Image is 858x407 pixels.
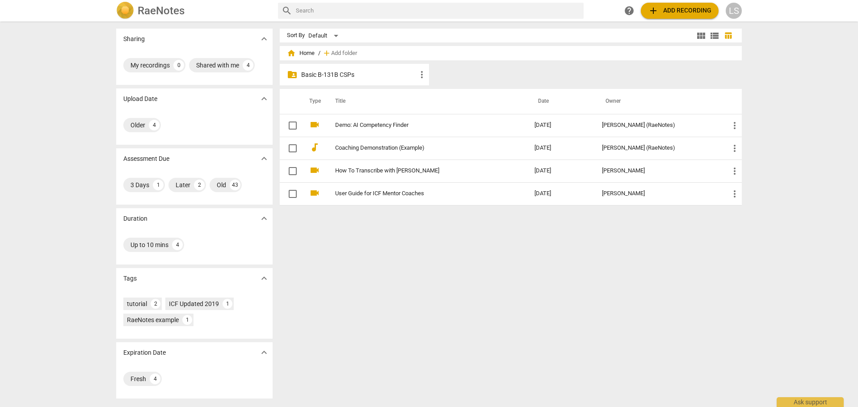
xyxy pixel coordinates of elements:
div: Ask support [777,397,844,407]
button: Show more [257,152,271,165]
div: 0 [173,60,184,71]
button: Show more [257,272,271,285]
div: 3 Days [130,180,149,189]
span: add [322,49,331,58]
span: more_vert [729,120,740,131]
span: view_module [696,30,707,41]
span: add [648,5,659,16]
div: 4 [150,373,160,384]
div: 43 [230,180,240,190]
span: videocam [309,165,320,176]
div: [PERSON_NAME] (RaeNotes) [602,145,715,151]
div: Default [308,29,341,43]
div: ICF Updated 2019 [169,299,219,308]
td: [DATE] [527,137,595,159]
p: Assessment Due [123,154,169,164]
div: Fresh [130,374,146,383]
span: videocam [309,188,320,198]
div: 4 [149,120,160,130]
div: Shared with me [196,61,239,70]
span: expand_more [259,153,269,164]
div: Up to 10 mins [130,240,168,249]
span: expand_more [259,273,269,284]
div: [PERSON_NAME] [602,168,715,174]
div: 4 [172,239,183,250]
span: more_vert [729,143,740,154]
a: LogoRaeNotes [116,2,271,20]
span: more_vert [729,166,740,176]
div: 2 [151,299,160,309]
a: How To Transcribe with [PERSON_NAME] [335,168,502,174]
div: Sort By [287,32,305,39]
span: view_list [709,30,720,41]
div: 4 [243,60,253,71]
div: Old [217,180,226,189]
h2: RaeNotes [138,4,185,17]
p: Duration [123,214,147,223]
td: [DATE] [527,159,595,182]
div: tutorial [127,299,147,308]
th: Owner [595,89,722,114]
span: expand_more [259,347,269,358]
div: [PERSON_NAME] [602,190,715,197]
th: Title [324,89,527,114]
div: Later [176,180,190,189]
span: expand_more [259,34,269,44]
span: home [287,49,296,58]
span: expand_more [259,213,269,224]
span: more_vert [416,69,427,80]
span: table_chart [724,31,732,40]
p: Expiration Date [123,348,166,357]
button: List view [708,29,721,42]
span: more_vert [729,189,740,199]
button: LS [726,3,742,19]
th: Date [527,89,595,114]
td: [DATE] [527,182,595,205]
div: 1 [182,315,192,325]
span: audiotrack [309,142,320,153]
button: Table view [721,29,735,42]
button: Show more [257,212,271,225]
span: Add folder [331,50,357,57]
span: expand_more [259,93,269,104]
span: search [282,5,292,16]
button: Show more [257,92,271,105]
span: / [318,50,320,57]
button: Show more [257,346,271,359]
input: Search [296,4,580,18]
p: Sharing [123,34,145,44]
span: Home [287,49,315,58]
button: Upload [641,3,719,19]
button: Show more [257,32,271,46]
td: [DATE] [527,114,595,137]
a: Demo: AI Competency Finder [335,122,502,129]
a: Coaching Demonstration (Example) [335,145,502,151]
p: Basic B-131B CSPs [301,70,416,80]
span: folder_shared [287,69,298,80]
th: Type [302,89,324,114]
div: RaeNotes example [127,315,179,324]
span: Add recording [648,5,711,16]
div: Older [130,121,145,130]
button: Tile view [694,29,708,42]
img: Logo [116,2,134,20]
div: 1 [153,180,164,190]
p: Tags [123,274,137,283]
div: [PERSON_NAME] (RaeNotes) [602,122,715,129]
div: My recordings [130,61,170,70]
a: Help [621,3,637,19]
span: videocam [309,119,320,130]
p: Upload Date [123,94,157,104]
span: help [624,5,635,16]
a: User Guide for ICF Mentor Coaches [335,190,502,197]
div: 1 [223,299,232,309]
div: 2 [194,180,205,190]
